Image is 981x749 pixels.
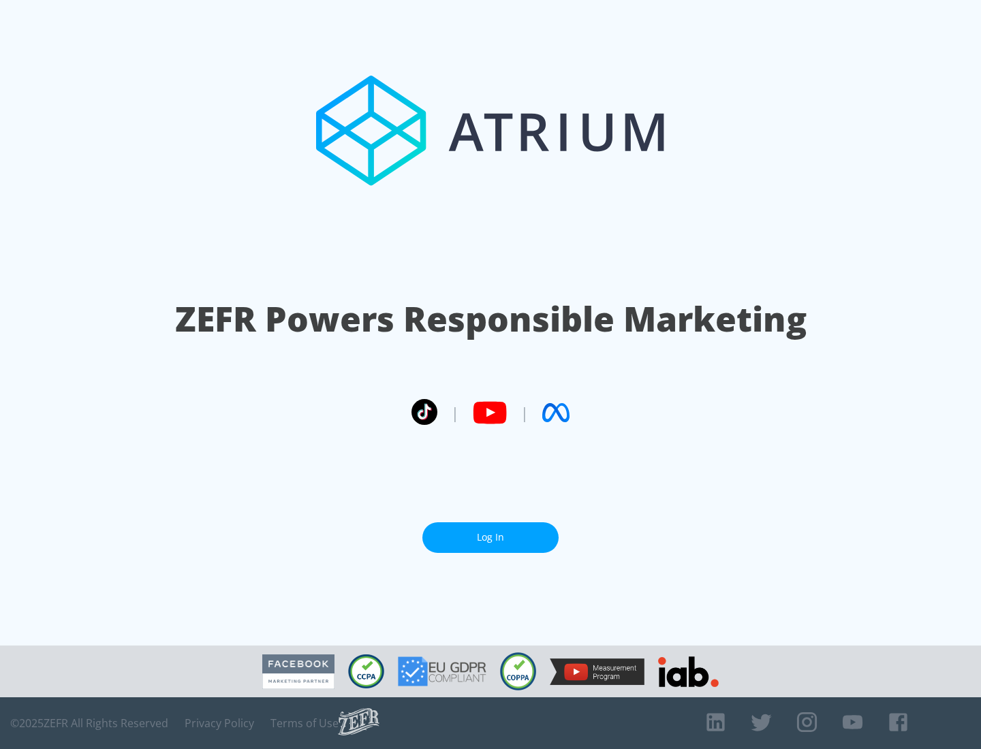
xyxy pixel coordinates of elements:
a: Privacy Policy [185,716,254,730]
img: Facebook Marketing Partner [262,654,334,689]
img: GDPR Compliant [398,656,486,686]
span: | [520,402,529,423]
span: | [451,402,459,423]
img: IAB [658,656,719,687]
img: CCPA Compliant [348,654,384,688]
a: Log In [422,522,559,553]
img: COPPA Compliant [500,652,536,690]
span: © 2025 ZEFR All Rights Reserved [10,716,168,730]
h1: ZEFR Powers Responsible Marketing [175,296,807,342]
img: YouTube Measurement Program [550,658,644,685]
a: Terms of Use [270,716,339,730]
